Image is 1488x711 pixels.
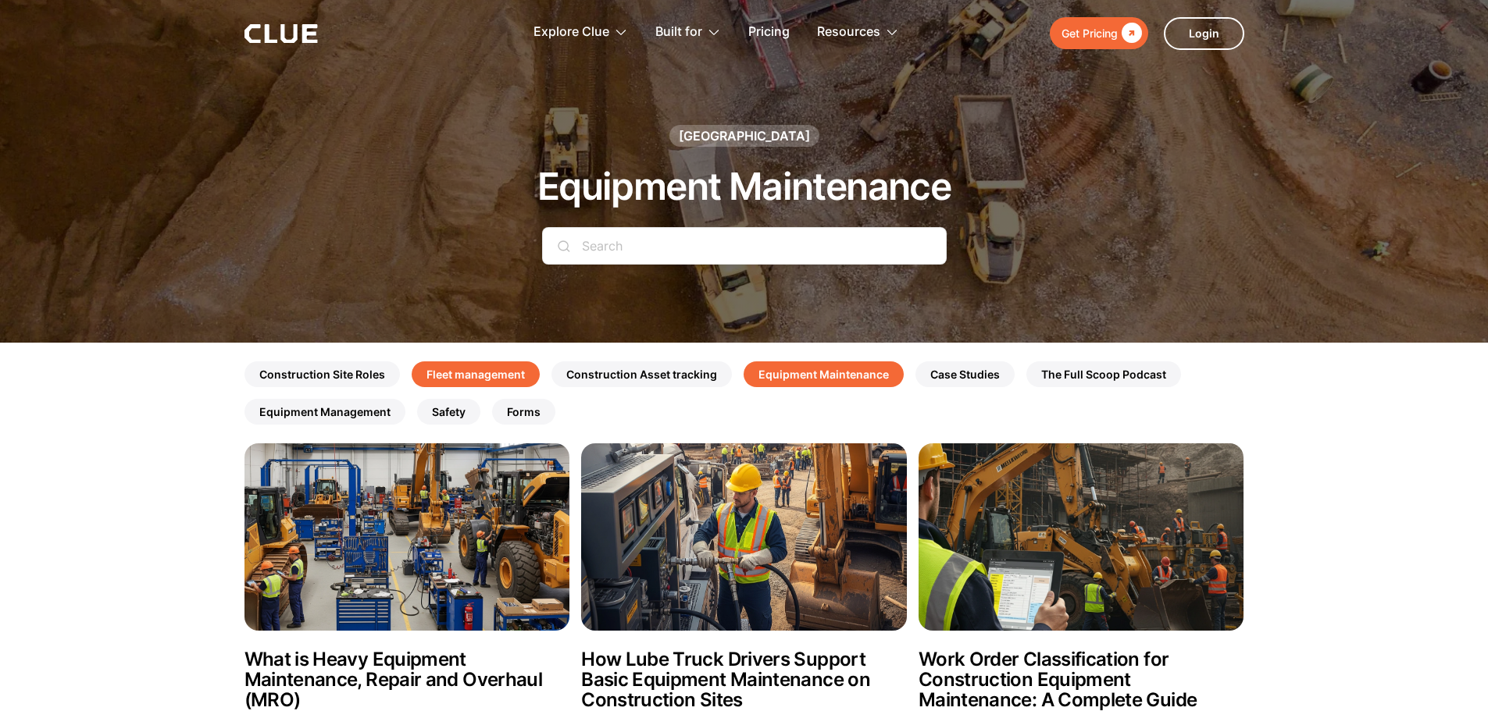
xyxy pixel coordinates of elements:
a: Safety [417,399,480,425]
div: Explore Clue [533,8,609,57]
div: Get Pricing [1062,23,1118,43]
a: Equipment Management [244,399,405,425]
a: Construction Asset tracking [551,361,732,387]
img: Work Order Classification for Construction Equipment Maintenance: A Complete Guide [919,443,1244,631]
div: Resources [817,8,899,57]
a: Equipment Maintenance [744,361,904,387]
h2: What is Heavy Equipment Maintenance, Repair and Overhaul (MRO) [244,649,570,710]
div: Built for [655,8,721,57]
a: The Full Scoop Podcast [1026,361,1181,387]
img: How Lube Truck Drivers Support Basic Equipment Maintenance on Construction Sites [581,443,907,631]
div: [GEOGRAPHIC_DATA] [679,127,810,144]
a: Pricing [748,8,790,57]
a: Login [1164,17,1244,50]
form: Search [542,227,947,280]
a: Construction Site Roles [244,361,400,387]
div:  [1118,23,1142,43]
div: Explore Clue [533,8,628,57]
div: Resources [817,8,880,57]
h2: How Lube Truck Drivers Support Basic Equipment Maintenance on Construction Sites [581,649,907,710]
img: What is Heavy Equipment Maintenance, Repair and Overhaul (MRO) [244,443,570,631]
div: Built for [655,8,702,57]
input: Search [542,227,947,265]
img: search icon [558,240,570,252]
a: Get Pricing [1050,17,1148,49]
h2: Work Order Classification for Construction Equipment Maintenance: A Complete Guide [919,649,1244,710]
a: Case Studies [915,361,1015,387]
a: Fleet management [412,361,540,387]
h1: Equipment Maintenance [537,166,951,208]
a: Forms [492,399,555,425]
